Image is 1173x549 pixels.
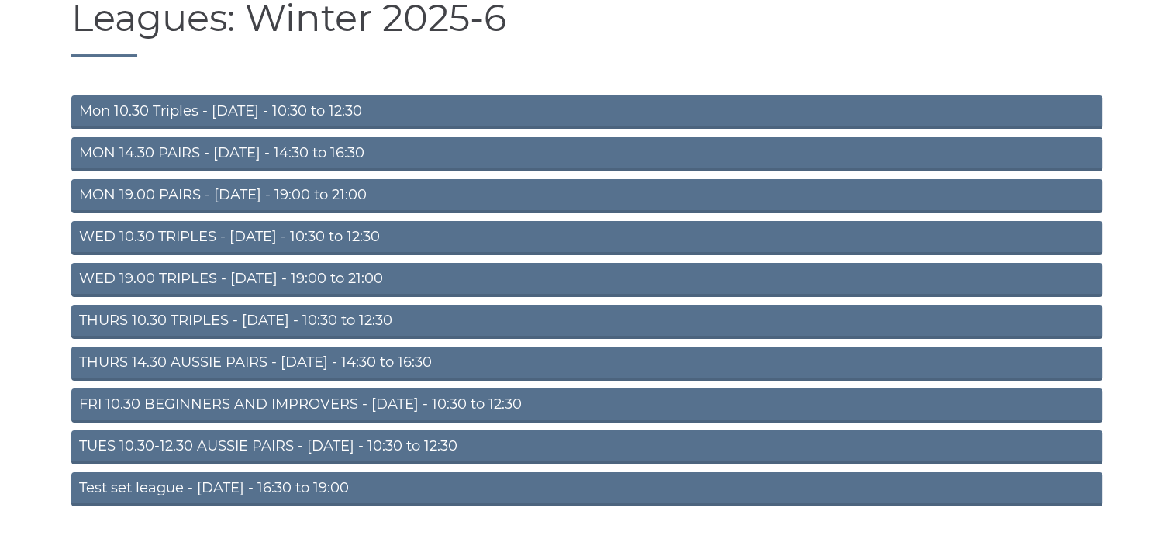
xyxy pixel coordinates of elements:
a: THURS 10.30 TRIPLES - [DATE] - 10:30 to 12:30 [71,305,1102,339]
a: Mon 10.30 Triples - [DATE] - 10:30 to 12:30 [71,95,1102,129]
a: WED 19.00 TRIPLES - [DATE] - 19:00 to 21:00 [71,263,1102,297]
a: TUES 10.30-12.30 AUSSIE PAIRS - [DATE] - 10:30 to 12:30 [71,430,1102,464]
a: Test set league - [DATE] - 16:30 to 19:00 [71,472,1102,506]
a: MON 19.00 PAIRS - [DATE] - 19:00 to 21:00 [71,179,1102,213]
a: FRI 10.30 BEGINNERS AND IMPROVERS - [DATE] - 10:30 to 12:30 [71,388,1102,423]
a: MON 14.30 PAIRS - [DATE] - 14:30 to 16:30 [71,137,1102,171]
a: WED 10.30 TRIPLES - [DATE] - 10:30 to 12:30 [71,221,1102,255]
a: THURS 14.30 AUSSIE PAIRS - [DATE] - 14:30 to 16:30 [71,347,1102,381]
